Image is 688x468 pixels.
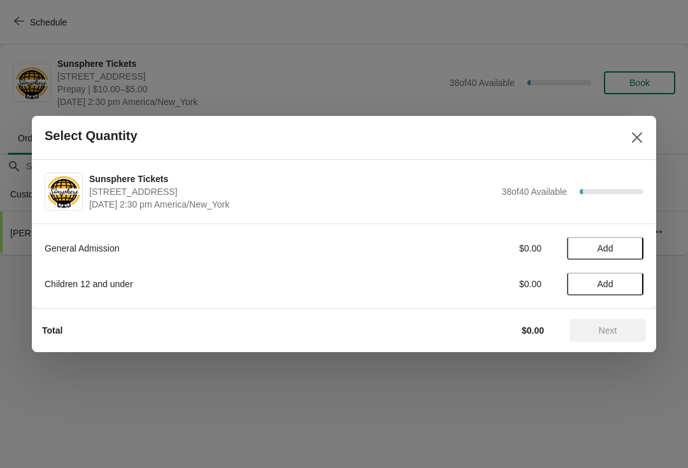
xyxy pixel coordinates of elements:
[567,237,643,260] button: Add
[522,325,544,336] strong: $0.00
[424,278,541,290] div: $0.00
[45,129,138,143] h2: Select Quantity
[45,242,398,255] div: General Admission
[598,279,613,289] span: Add
[501,187,567,197] span: 38 of 40 Available
[45,278,398,290] div: Children 12 and under
[89,185,495,198] span: [STREET_ADDRESS]
[567,273,643,295] button: Add
[42,325,62,336] strong: Total
[89,173,495,185] span: Sunsphere Tickets
[424,242,541,255] div: $0.00
[626,126,649,149] button: Close
[45,174,82,209] img: Sunsphere Tickets | 810 Clinch Avenue, Knoxville, TN, USA | October 7 | 2:30 pm America/New_York
[89,198,495,211] span: [DATE] 2:30 pm America/New_York
[598,243,613,253] span: Add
